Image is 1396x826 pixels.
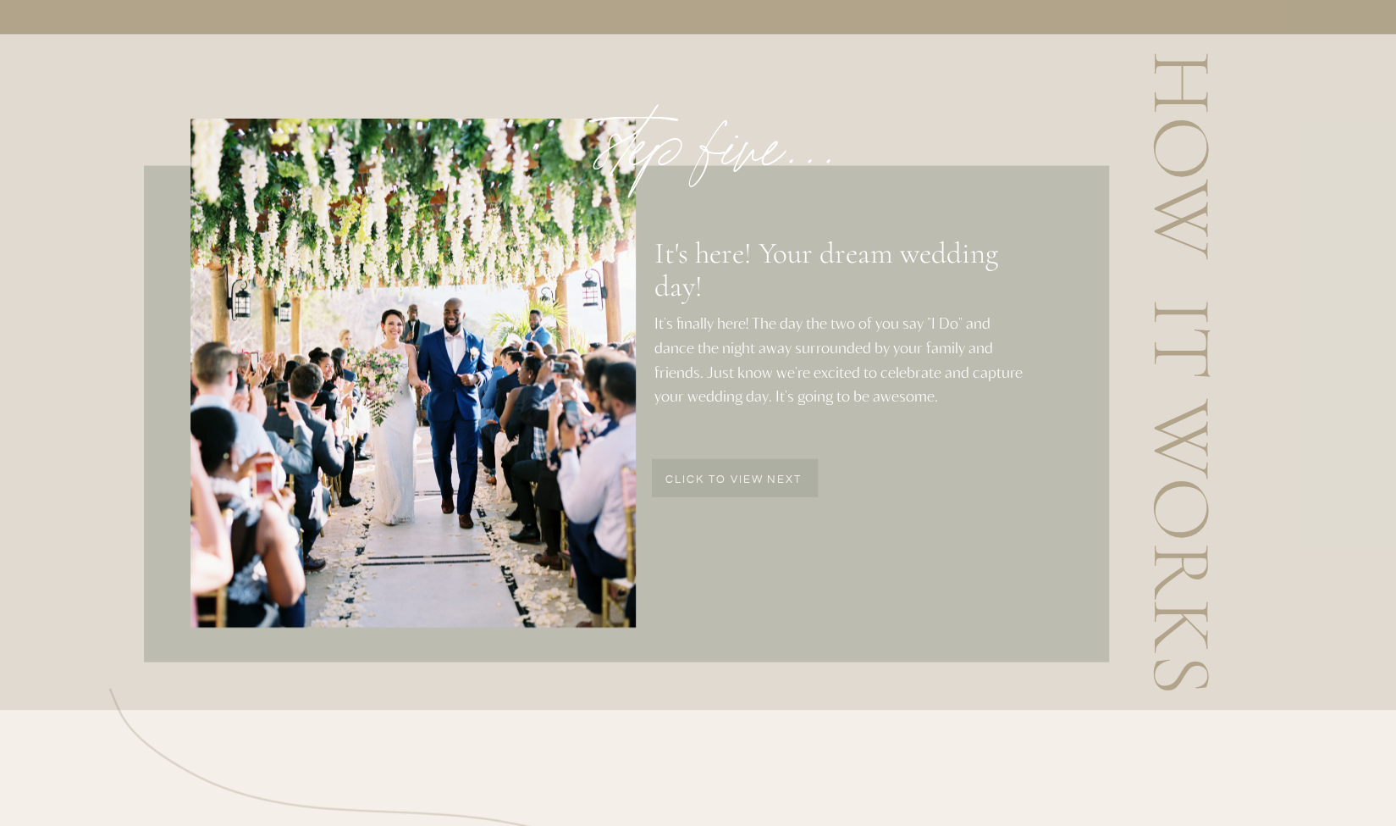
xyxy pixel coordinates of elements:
p: step five... [509,64,930,188]
a: click to view next [652,474,816,488]
a: how it works [1171,51,1223,698]
h3: It's here! Your dream wedding day! [654,236,1029,266]
p: It's finally here! The day the two of you say "I Do" and dance the night away surrounded by your ... [654,310,1033,419]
